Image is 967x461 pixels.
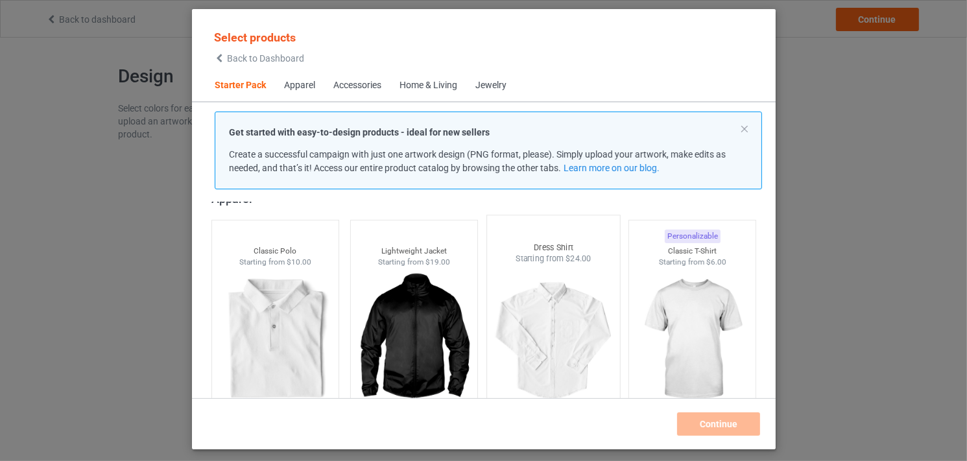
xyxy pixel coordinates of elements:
[629,257,756,268] div: Starting from
[664,230,720,243] div: Personalizable
[356,267,472,412] img: regular.jpg
[563,163,659,173] a: Learn more on our blog.
[634,267,750,412] img: regular.jpg
[565,254,591,264] span: $24.00
[351,246,477,257] div: Lightweight Jacket
[229,127,490,137] strong: Get started with easy-to-design products - ideal for new sellers
[229,149,726,173] span: Create a successful campaign with just one artwork design (PNG format, please). Simply upload you...
[211,257,338,268] div: Starting from
[629,246,756,257] div: Classic T-Shirt
[425,257,450,266] span: $19.00
[217,267,333,412] img: regular.jpg
[211,246,338,257] div: Classic Polo
[706,257,726,266] span: $6.00
[214,30,296,44] span: Select products
[400,79,457,92] div: Home & Living
[486,254,619,265] div: Starting from
[351,257,477,268] div: Starting from
[486,242,619,253] div: Dress Shirt
[492,265,614,417] img: regular.jpg
[333,79,381,92] div: Accessories
[206,70,275,101] span: Starter Pack
[227,53,304,64] span: Back to Dashboard
[475,79,507,92] div: Jewelry
[284,79,315,92] div: Apparel
[286,257,311,266] span: $10.00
